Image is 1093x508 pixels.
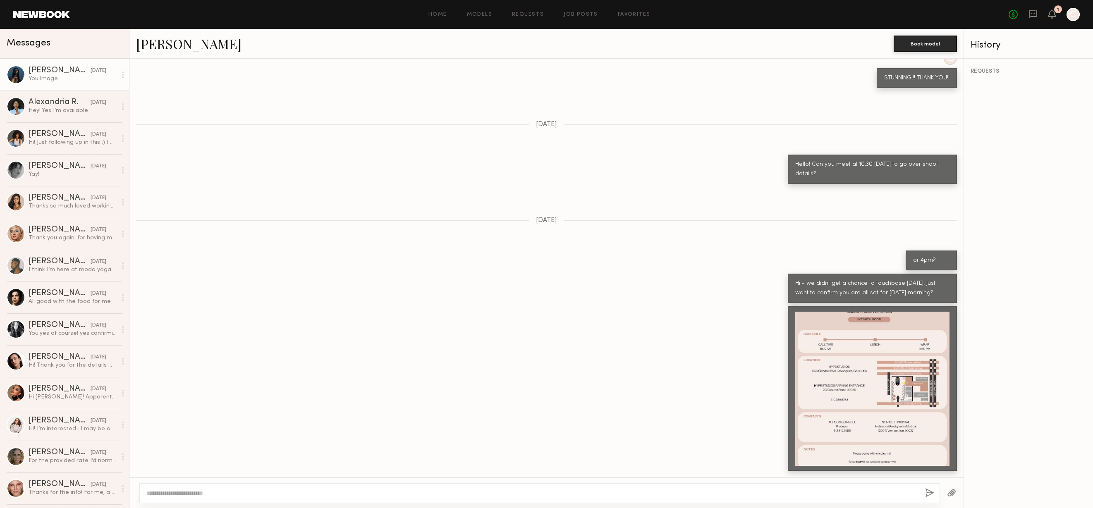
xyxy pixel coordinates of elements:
[29,170,117,178] div: Yay!
[29,258,91,266] div: [PERSON_NAME]
[91,322,106,329] div: [DATE]
[795,160,949,179] div: Hello! Can you meet at 10:30 [DATE] to go over shoot details?
[913,256,949,265] div: or 4pm?
[29,448,91,457] div: [PERSON_NAME]
[971,69,1086,74] div: REQUESTS
[29,457,117,465] div: For the provided rate I’d normally say one year.
[618,12,651,17] a: Favorites
[894,40,957,47] a: Book model
[91,417,106,425] div: [DATE]
[91,449,106,457] div: [DATE]
[29,425,117,433] div: Hi! I’m interested- I may be out of town - I will find out [DATE]. What’s the rate and usage for ...
[91,194,106,202] div: [DATE]
[29,385,91,393] div: [PERSON_NAME]
[29,489,117,496] div: Thanks for the info! For me, a full day would be better
[894,36,957,52] button: Book model
[512,12,544,17] a: Requests
[29,266,117,274] div: I think I’m here at modo yoga
[29,75,117,83] div: You: Image
[91,353,106,361] div: [DATE]
[1067,8,1080,21] a: C
[29,162,91,170] div: [PERSON_NAME]
[467,12,492,17] a: Models
[91,99,106,107] div: [DATE]
[91,385,106,393] div: [DATE]
[29,353,91,361] div: [PERSON_NAME]
[91,226,106,234] div: [DATE]
[91,162,106,170] div: [DATE]
[29,107,117,114] div: Hey! Yes I’m available
[428,12,447,17] a: Home
[29,321,91,329] div: [PERSON_NAME]
[29,226,91,234] div: [PERSON_NAME]
[91,258,106,266] div: [DATE]
[29,130,91,138] div: [PERSON_NAME]
[29,329,117,337] div: You: yes of course! yes confirming you're call time is 9am
[29,202,117,210] div: Thanks so much loved working with you all :)
[29,417,91,425] div: [PERSON_NAME]
[29,138,117,146] div: Hi! Just following up in this :) I would love to work with the Kitsch team once more. Just let me...
[884,74,949,83] div: STUNNING!!! THANK YOU!!
[29,234,117,242] div: Thank you again, for having me - I can not wait to see photos! 😊
[91,67,106,75] div: [DATE]
[29,361,117,369] div: Hi! Thank you for the details ✨ Got it If there’s 2% lactose-free milk, that would be perfect. Th...
[29,289,91,298] div: [PERSON_NAME]
[29,98,91,107] div: Alexandria R.
[91,290,106,298] div: [DATE]
[536,217,557,224] span: [DATE]
[29,67,91,75] div: [PERSON_NAME]
[795,279,949,298] div: Hi - we didnt get a chance to touchbase [DATE]. Just want to confirm you are all set for [DATE] m...
[536,121,557,128] span: [DATE]
[564,12,598,17] a: Job Posts
[91,131,106,138] div: [DATE]
[29,194,91,202] div: [PERSON_NAME]
[136,35,242,52] a: [PERSON_NAME]
[1057,7,1059,12] div: 1
[29,393,117,401] div: Hi [PERSON_NAME]! Apparently I had my notifications off, my apologies. Are you still looking to s...
[91,481,106,489] div: [DATE]
[7,38,50,48] span: Messages
[29,298,117,305] div: All good with the food for me
[971,41,1086,50] div: History
[29,480,91,489] div: [PERSON_NAME]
